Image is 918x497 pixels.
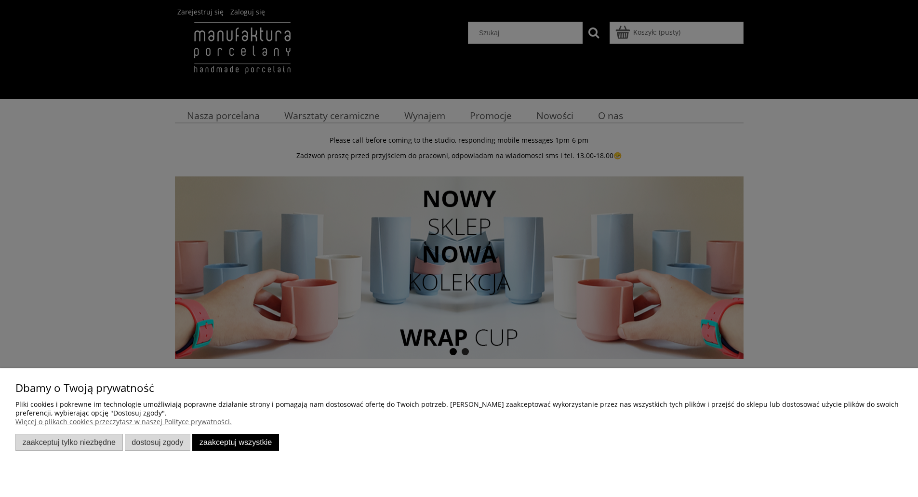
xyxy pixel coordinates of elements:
[15,384,903,392] p: Dbamy o Twoją prywatność
[15,417,232,426] a: Więcej o plikach cookies przeczytasz w naszej Polityce prywatności.
[15,400,903,417] p: Pliki cookies i pokrewne im technologie umożliwiają poprawne działanie strony i pomagają nam dost...
[125,434,191,451] button: Dostosuj zgody
[15,434,123,451] button: Zaakceptuj tylko niezbędne
[192,434,279,451] button: Zaakceptuj wszystkie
